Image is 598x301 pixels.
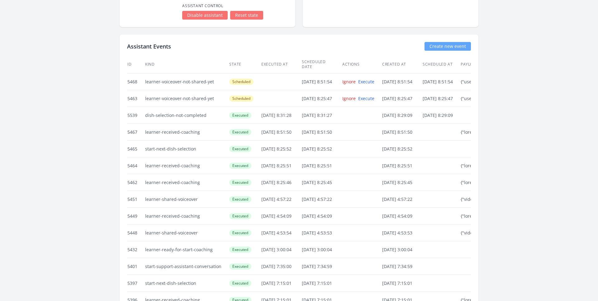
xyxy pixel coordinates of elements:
td: [DATE] 4:54:09 [382,208,422,225]
td: 5401 [127,258,145,275]
td: 5397 [127,275,145,292]
td: 5468 [127,73,145,90]
td: 5539 [127,107,145,124]
span: Executed [229,163,251,169]
td: dish-selection-not-completed [145,107,229,124]
span: Executed [229,213,251,219]
td: [DATE] 8:25:51 [301,157,342,174]
span: Executed [229,112,251,118]
td: [DATE] 7:15:01 [301,275,342,292]
span: Executed [229,129,251,135]
span: Executed [229,280,251,286]
td: [DATE] 8:25:51 [382,157,422,174]
th: Scheduled date [301,56,342,73]
a: Execute [358,79,374,85]
td: [DATE] 8:25:45 [301,174,342,191]
td: [DATE] 8:25:52 [301,141,342,157]
span: Scheduled [229,79,254,85]
td: [DATE] 4:54:09 [301,208,342,225]
th: Executed at [261,56,301,73]
td: [DATE] 7:15:01 [261,275,301,292]
td: [DATE] 7:35:00 [261,258,301,275]
span: Scheduled [229,95,254,102]
td: [DATE] 4:53:53 [382,225,422,241]
td: [DATE] 8:25:45 [382,174,422,191]
a: Ignore [342,79,356,85]
span: Executed [229,230,251,236]
td: [DATE] 8:51:54 [382,73,422,90]
td: 5448 [127,225,145,241]
td: [DATE] 7:15:01 [382,275,422,292]
th: ID [127,56,145,73]
td: learner-shared-voiceover [145,191,229,208]
td: [DATE] 4:57:22 [261,191,301,208]
td: learner-voiceover-not-shared-yet [145,90,229,107]
span: Executed [229,263,251,270]
td: [DATE] 8:51:50 [301,124,342,141]
span: Executed [229,196,251,202]
td: learner-received-coaching [145,208,229,225]
td: 5464 [127,157,145,174]
td: [DATE] 7:34:59 [382,258,422,275]
a: Reset state [230,11,263,20]
td: [DATE] 8:25:47 [301,90,342,107]
td: 5432 [127,241,145,258]
td: [DATE] 8:51:50 [261,124,301,141]
a: Disable assistant [182,11,228,20]
a: Ignore [342,95,356,101]
td: start-support-assistant-conversation [145,258,229,275]
th: Scheduled at [422,56,460,73]
td: [DATE] 8:31:27 [301,107,342,124]
td: [DATE] 8:51:54 [422,73,460,90]
td: learner-received-coaching [145,157,229,174]
td: [DATE] 3:00:04 [261,241,301,258]
td: [DATE] 8:29:09 [422,107,460,124]
td: [DATE] 4:54:09 [261,208,301,225]
a: Execute [358,95,374,101]
td: [DATE] 4:53:53 [301,225,342,241]
td: [DATE] 3:00:04 [382,241,422,258]
td: learner-ready-for-start-coaching [145,241,229,258]
td: [DATE] 8:25:51 [261,157,301,174]
td: [DATE] 8:25:47 [422,90,460,107]
td: learner-received-coaching [145,174,229,191]
td: learner-received-coaching [145,124,229,141]
th: Actions [342,56,382,73]
td: [DATE] 8:25:46 [261,174,301,191]
td: [DATE] 8:29:09 [382,107,422,124]
td: [DATE] 8:51:50 [382,124,422,141]
h4: Assistant Control [182,3,288,8]
td: [DATE] 8:25:52 [261,141,301,157]
span: Executed [229,247,251,253]
td: 5462 [127,174,145,191]
td: 5449 [127,208,145,225]
td: [DATE] 8:51:54 [301,73,342,90]
td: 5465 [127,141,145,157]
td: [DATE] 4:53:54 [261,225,301,241]
td: start-next-dish-selection [145,275,229,292]
td: [DATE] 8:25:47 [382,90,422,107]
th: Created at [382,56,422,73]
td: learner-voiceover-not-shared-yet [145,73,229,90]
td: [DATE] 8:25:52 [382,141,422,157]
td: [DATE] 8:31:28 [261,107,301,124]
td: [DATE] 4:57:22 [382,191,422,208]
span: Executed [229,146,251,152]
td: learner-shared-voiceover [145,225,229,241]
a: Create new event [425,42,471,51]
td: 5451 [127,191,145,208]
th: State [229,56,261,73]
span: Executed [229,179,251,186]
td: start-next-dish-selection [145,141,229,157]
td: [DATE] 3:00:04 [301,241,342,258]
td: [DATE] 7:34:59 [301,258,342,275]
td: 5467 [127,124,145,141]
th: Kind [145,56,229,73]
h2: Assistant Events [127,42,171,51]
td: [DATE] 4:57:22 [301,191,342,208]
td: 5463 [127,90,145,107]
